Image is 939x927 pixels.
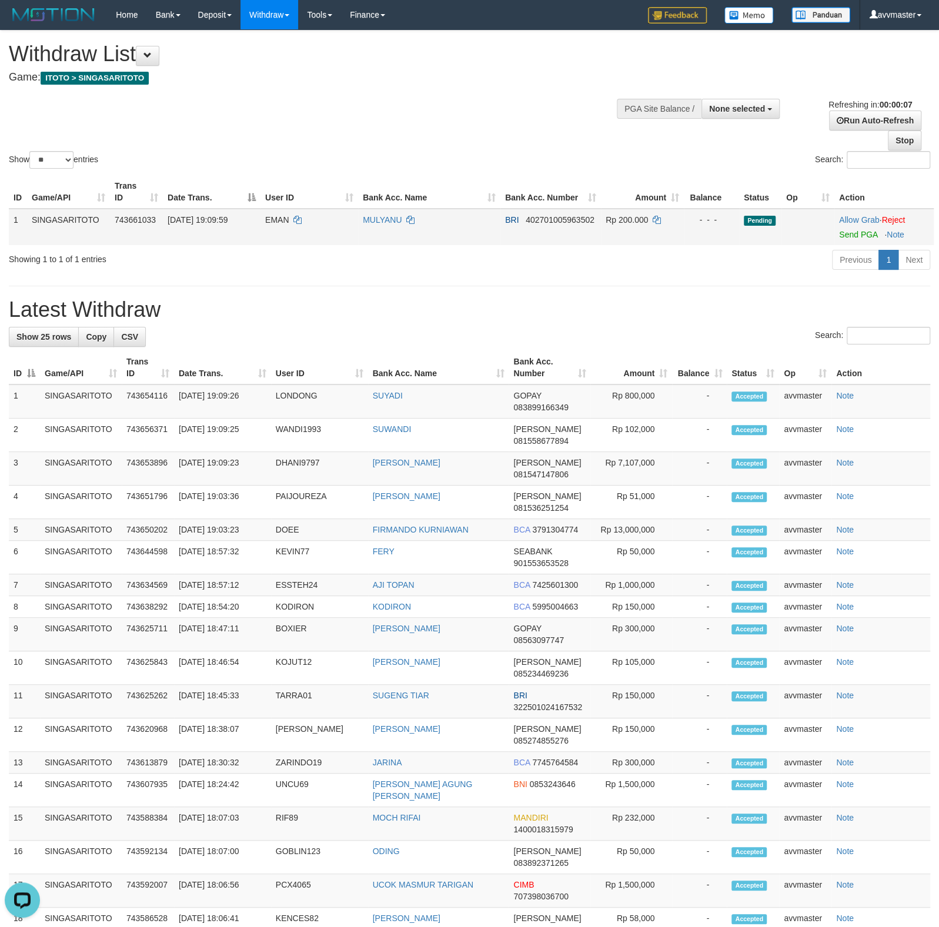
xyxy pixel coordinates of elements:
td: - [672,685,727,718]
a: Run Auto-Refresh [829,111,921,130]
a: Note [836,391,854,400]
td: 15 [9,807,40,841]
td: 6 [9,541,40,574]
td: avvmaster [779,419,831,452]
th: Action [834,175,934,209]
span: Copy 1400018315979 to clipboard [513,825,573,834]
td: 743607935 [122,774,174,807]
a: Note [836,691,854,700]
td: Rp 13,000,000 [590,519,672,541]
a: AJI TOPAN [373,580,415,590]
span: Copy 085234469236 to clipboard [513,669,568,678]
span: MANDIRI [513,813,548,822]
span: Accepted [731,814,767,824]
span: Copy 5995004663 to clipboard [532,602,578,611]
span: CSV [121,332,138,342]
th: Trans ID: activate to sort column ascending [110,175,163,209]
a: Note [836,580,854,590]
span: BCA [513,758,530,767]
td: 1 [9,384,40,419]
td: - [672,874,727,908]
td: SINGASARITOTO [40,774,122,807]
a: [PERSON_NAME] AGUNG [PERSON_NAME] [373,779,473,801]
a: Copy [78,327,114,347]
a: Note [887,230,904,239]
span: Accepted [731,603,767,613]
td: [DATE] 18:07:00 [174,841,271,874]
span: 743661033 [115,215,156,225]
th: Date Trans.: activate to sort column descending [163,175,260,209]
span: BCA [513,525,530,534]
td: Rp 102,000 [590,419,672,452]
td: avvmaster [779,519,831,541]
th: ID: activate to sort column descending [9,351,40,384]
td: Rp 232,000 [590,807,672,841]
td: avvmaster [779,452,831,486]
h1: Latest Withdraw [9,298,930,322]
td: 8 [9,596,40,618]
a: CSV [113,327,146,347]
a: FIRMANDO KURNIAWAN [373,525,469,534]
td: KEVIN77 [271,541,368,574]
a: Send PGA [839,230,877,239]
span: ITOTO > SINGASARITOTO [41,72,149,85]
td: Rp 1,500,000 [590,774,672,807]
td: TARRA01 [271,685,368,718]
div: PGA Site Balance / [617,99,701,119]
button: None selected [701,99,780,119]
input: Search: [847,327,930,344]
td: 17 [9,874,40,908]
td: 743625711 [122,618,174,651]
td: Rp 300,000 [590,618,672,651]
td: Rp 51,000 [590,486,672,519]
a: MOCH RIFAI [373,813,421,822]
th: ID [9,175,27,209]
span: Copy [86,332,106,342]
a: JARINA [373,758,402,767]
span: Copy 081547147806 to clipboard [513,470,568,479]
a: Note [836,813,854,822]
td: avvmaster [779,486,831,519]
td: SINGASARITOTO [40,384,122,419]
a: 1 [878,250,898,270]
td: 743625262 [122,685,174,718]
th: Bank Acc. Name: activate to sort column ascending [368,351,509,384]
td: SINGASARITOTO [40,541,122,574]
td: [DATE] 18:38:07 [174,718,271,752]
td: [DATE] 18:46:54 [174,651,271,685]
button: Open LiveChat chat widget [5,5,40,40]
a: FERY [373,547,395,556]
td: 11 [9,685,40,718]
td: SINGASARITOTO [40,807,122,841]
th: User ID: activate to sort column ascending [271,351,368,384]
span: Copy 707398036700 to clipboard [513,892,568,901]
td: PAIJOUREZA [271,486,368,519]
th: User ID: activate to sort column ascending [260,175,358,209]
td: - [672,618,727,651]
td: SINGASARITOTO [40,874,122,908]
td: - [672,651,727,685]
img: MOTION_logo.png [9,6,98,24]
td: Rp 800,000 [590,384,672,419]
td: [DATE] 19:03:23 [174,519,271,541]
span: [PERSON_NAME] [513,491,581,501]
a: Note [836,491,854,501]
td: [DATE] 18:06:56 [174,874,271,908]
td: 2 [9,419,40,452]
td: 14 [9,774,40,807]
span: Copy 081536251254 to clipboard [513,503,568,513]
td: SINGASARITOTO [40,752,122,774]
td: ESSTEH24 [271,574,368,596]
td: SINGASARITOTO [40,519,122,541]
td: avvmaster [779,807,831,841]
span: Show 25 rows [16,332,71,342]
td: SINGASARITOTO [40,718,122,752]
td: avvmaster [779,618,831,651]
a: Stop [888,130,921,150]
td: 16 [9,841,40,874]
strong: 00:00:07 [879,100,912,109]
span: Accepted [731,492,767,502]
td: avvmaster [779,774,831,807]
td: SINGASARITOTO [40,685,122,718]
span: Copy 0853243646 to clipboard [530,779,576,789]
